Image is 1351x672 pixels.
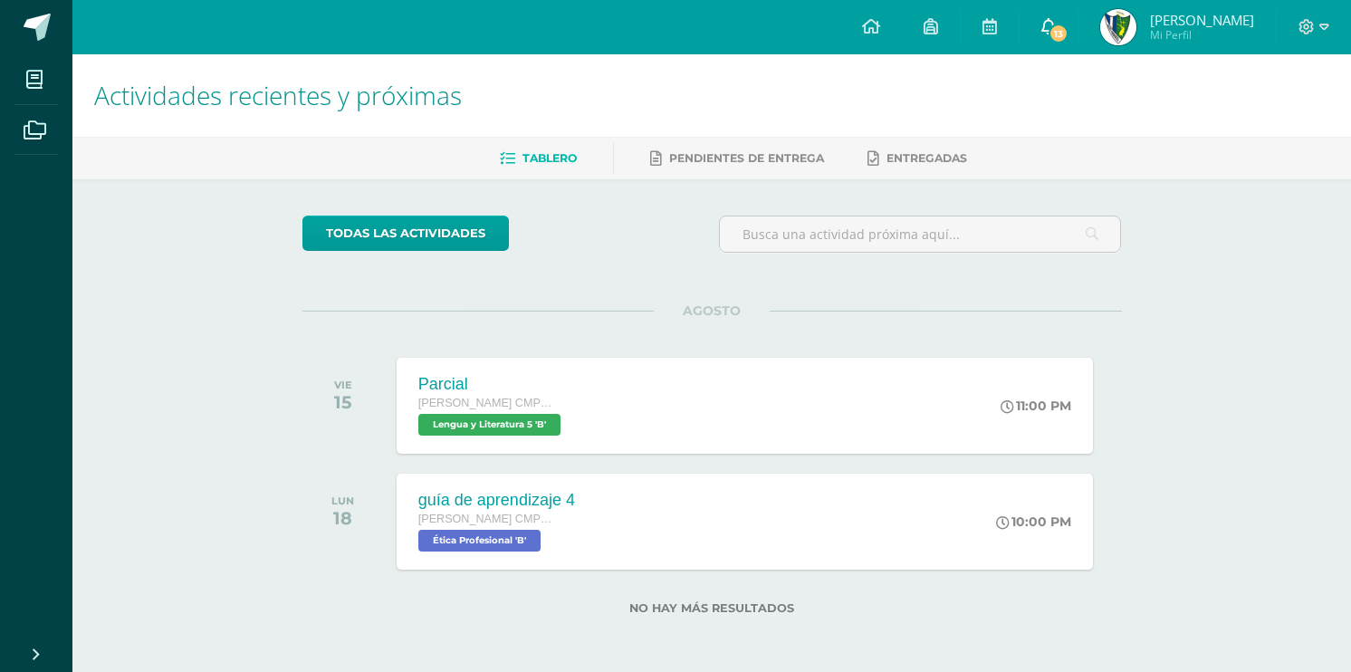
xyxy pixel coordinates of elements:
[418,397,554,409] span: [PERSON_NAME] CMP Bachillerato en CCLL con Orientación en Computación
[1150,11,1254,29] span: [PERSON_NAME]
[302,216,509,251] a: todas las Actividades
[886,151,967,165] span: Entregadas
[418,530,541,552] span: Ética Profesional 'B'
[996,514,1071,530] div: 10:00 PM
[654,302,770,319] span: AGOSTO
[418,513,554,525] span: [PERSON_NAME] CMP Bachillerato en CCLL con Orientación en Computación
[720,216,1121,252] input: Busca una actividad próxima aquí...
[650,144,824,173] a: Pendientes de entrega
[500,144,577,173] a: Tablero
[331,494,354,507] div: LUN
[302,601,1122,615] label: No hay más resultados
[522,151,577,165] span: Tablero
[418,491,575,510] div: guía de aprendizaje 4
[418,375,565,394] div: Parcial
[334,379,352,391] div: VIE
[1100,9,1136,45] img: 2eea02dcb7ac577344e14924ac1713b7.png
[669,151,824,165] span: Pendientes de entrega
[94,78,462,112] span: Actividades recientes y próximas
[1001,398,1071,414] div: 11:00 PM
[418,414,561,436] span: Lengua y Literatura 5 'B'
[331,507,354,529] div: 18
[334,391,352,413] div: 15
[1049,24,1068,43] span: 13
[1150,27,1254,43] span: Mi Perfil
[867,144,967,173] a: Entregadas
